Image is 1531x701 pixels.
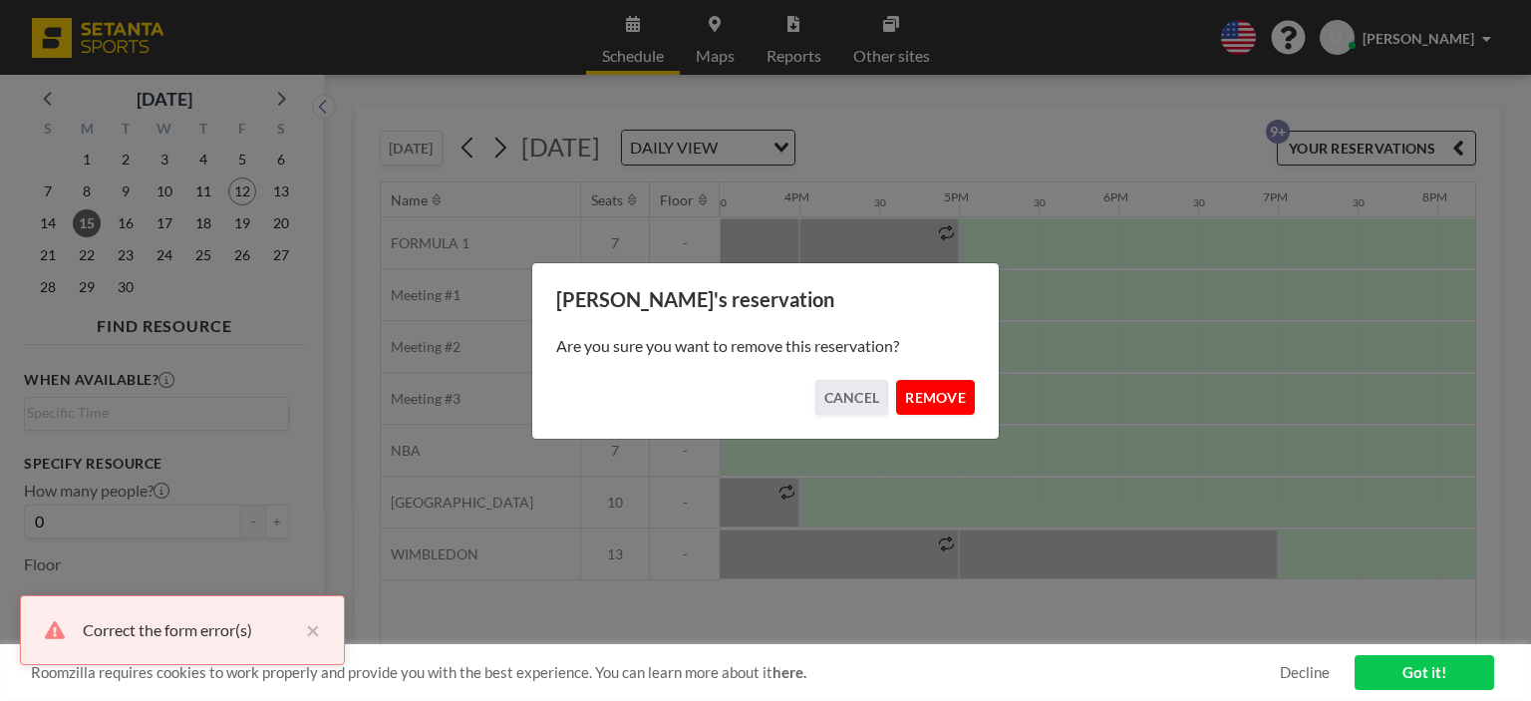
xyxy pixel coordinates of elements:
[31,663,1280,682] span: Roomzilla requires cookies to work properly and provide you with the best experience. You can lea...
[296,618,320,642] button: close
[556,287,975,312] h3: [PERSON_NAME]'s reservation
[1355,655,1494,690] a: Got it!
[1280,663,1330,682] a: Decline
[83,618,296,642] div: Correct the form error(s)
[556,336,975,356] p: Are you sure you want to remove this reservation?
[772,663,806,681] a: here.
[815,380,889,415] button: CANCEL
[896,380,975,415] button: REMOVE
